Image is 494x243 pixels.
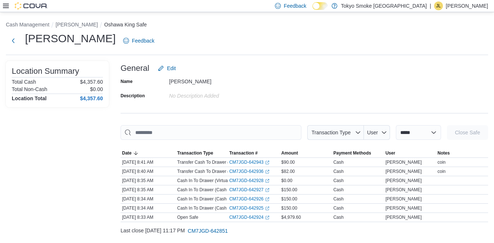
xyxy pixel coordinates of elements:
[120,33,157,48] a: Feedback
[121,64,149,73] h3: General
[121,204,176,213] div: [DATE] 8:34 AM
[6,21,488,30] nav: An example of EuiBreadcrumbs
[386,150,395,156] span: User
[56,22,98,28] button: [PERSON_NAME]
[333,168,344,174] div: Cash
[12,95,47,101] h4: Location Total
[284,2,306,10] span: Feedback
[121,93,145,99] label: Description
[437,150,450,156] span: Notes
[333,150,371,156] span: Payment Methods
[447,125,488,140] button: Close Safe
[333,178,344,184] div: Cash
[332,149,384,157] button: Payment Methods
[265,170,269,174] svg: External link
[430,1,431,10] p: |
[281,205,297,211] span: $150.00
[436,149,488,157] button: Notes
[281,159,295,165] span: $90.00
[436,1,441,10] span: JL
[25,31,116,46] h1: [PERSON_NAME]
[177,205,247,211] p: Cash In To Drawer (Cash Drawer 1)
[6,33,21,48] button: Next
[280,149,332,157] button: Amount
[386,214,422,220] span: [PERSON_NAME]
[367,130,378,135] span: User
[177,196,247,202] p: Cash In To Drawer (Cash Drawer 3)
[121,158,176,167] div: [DATE] 8:41 AM
[132,37,154,44] span: Feedback
[265,206,269,211] svg: External link
[121,167,176,176] div: [DATE] 8:40 AM
[455,129,480,136] span: Close Safe
[229,196,269,202] a: CM7JGD-642926External link
[364,125,390,140] button: User
[122,150,132,156] span: Date
[265,188,269,192] svg: External link
[169,76,268,84] div: [PERSON_NAME]
[386,187,422,193] span: [PERSON_NAME]
[121,224,488,238] div: Last close [DATE] 11:17 PM
[12,86,47,92] h6: Total Non-Cash
[121,185,176,194] div: [DATE] 8:35 AM
[121,195,176,203] div: [DATE] 8:34 AM
[386,178,422,184] span: [PERSON_NAME]
[185,224,231,238] button: CM7JGD-642851
[281,178,292,184] span: $0.00
[228,149,280,157] button: Transaction #
[333,214,344,220] div: Cash
[177,168,260,174] p: Transfer Cash To Drawer (Cash Drawer 1)
[446,1,488,10] p: [PERSON_NAME]
[333,187,344,193] div: Cash
[121,125,301,140] input: This is a search bar. As you type, the results lower in the page will automatically filter.
[229,159,269,165] a: CM7JGD-642943External link
[229,168,269,174] a: CM7JGD-642936External link
[281,150,298,156] span: Amount
[229,214,269,220] a: CM7JGD-642924External link
[169,90,268,99] div: No Description added
[155,61,179,76] button: Edit
[437,168,445,174] span: coin
[265,197,269,202] svg: External link
[177,214,198,220] p: Open Safe
[281,196,297,202] span: $150.00
[121,176,176,185] div: [DATE] 8:35 AM
[177,150,213,156] span: Transaction Type
[386,159,422,165] span: [PERSON_NAME]
[386,168,422,174] span: [PERSON_NAME]
[265,179,269,183] svg: External link
[265,215,269,220] svg: External link
[333,159,344,165] div: Cash
[307,125,364,140] button: Transaction Type
[80,95,103,101] h4: $4,357.60
[341,1,427,10] p: Tokyo Smoke [GEOGRAPHIC_DATA]
[176,149,228,157] button: Transaction Type
[311,130,351,135] span: Transaction Type
[121,79,133,84] label: Name
[229,150,258,156] span: Transaction #
[437,159,445,165] span: coin
[333,205,344,211] div: Cash
[104,22,147,28] button: Oshawa King Safe
[15,2,48,10] img: Cova
[386,196,422,202] span: [PERSON_NAME]
[281,187,297,193] span: $150.00
[333,196,344,202] div: Cash
[384,149,436,157] button: User
[229,205,269,211] a: CM7JGD-642925External link
[6,22,49,28] button: Cash Management
[434,1,443,10] div: Jenefer Luchies
[177,159,260,165] p: Transfer Cash To Drawer (Cash Drawer 3)
[229,178,269,184] a: CM7JGD-642928External link
[177,187,247,193] p: Cash In To Drawer (Cash Drawer 5)
[312,2,328,10] input: Dark Mode
[386,205,422,211] span: [PERSON_NAME]
[167,65,176,72] span: Edit
[229,187,269,193] a: CM7JGD-642927External link
[281,214,301,220] span: $4,979.60
[121,149,176,157] button: Date
[90,86,103,92] p: $0.00
[80,79,103,85] p: $4,357.60
[188,227,228,235] span: CM7JGD-642851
